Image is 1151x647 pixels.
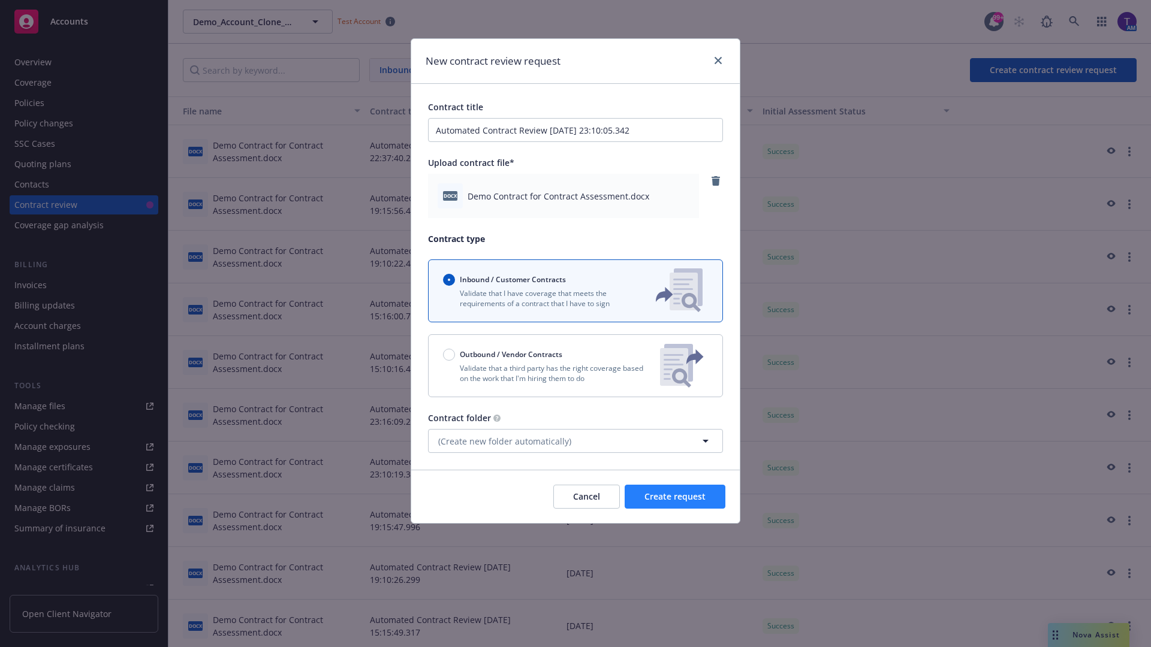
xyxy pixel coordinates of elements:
[443,191,457,200] span: docx
[443,363,650,383] p: Validate that a third party has the right coverage based on the work that I'm hiring them to do
[428,157,514,168] span: Upload contract file*
[460,274,566,285] span: Inbound / Customer Contracts
[468,190,649,202] span: Demo Contract for Contract Assessment.docx
[428,101,483,113] span: Contract title
[709,174,723,188] a: remove
[428,334,723,397] button: Outbound / Vendor ContractsValidate that a third party has the right coverage based on the work t...
[711,53,725,68] a: close
[428,259,723,322] button: Inbound / Customer ContractsValidate that I have coverage that meets the requirements of a contra...
[428,412,491,424] span: Contract folder
[428,429,723,453] button: (Create new folder automatically)
[443,274,455,286] input: Inbound / Customer Contracts
[644,491,706,502] span: Create request
[460,349,562,359] span: Outbound / Vendor Contracts
[443,288,636,309] p: Validate that I have coverage that meets the requirements of a contract that I have to sign
[625,485,725,509] button: Create request
[426,53,561,69] h1: New contract review request
[573,491,600,502] span: Cancel
[443,349,455,361] input: Outbound / Vendor Contracts
[553,485,620,509] button: Cancel
[438,435,571,448] span: (Create new folder automatically)
[428,232,723,245] p: Contract type
[428,118,723,142] input: Enter a title for this contract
